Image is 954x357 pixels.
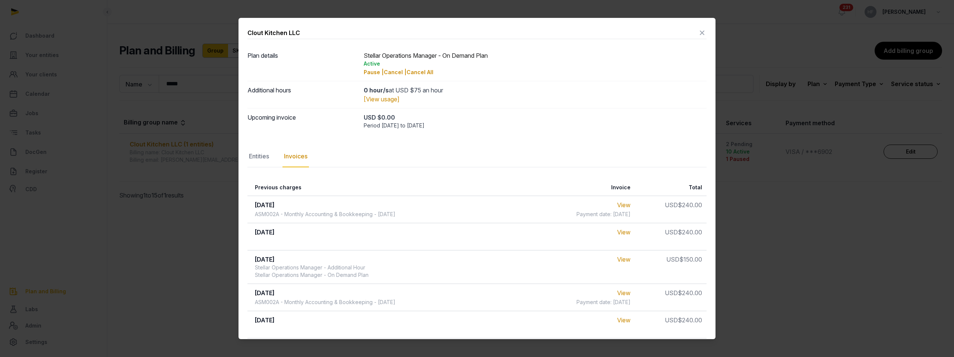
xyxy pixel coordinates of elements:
nav: Tabs [247,146,707,167]
span: USD [665,201,678,209]
span: [DATE] [255,289,275,297]
div: ASM002A - Monthly Accounting & Bookkeeping - [DATE] [255,211,395,218]
a: View [617,201,631,209]
div: Invoices [282,146,309,167]
strong: 0 hour/s [364,86,389,94]
div: Clout Kitchen LLC [247,28,300,37]
span: $240.00 [678,201,702,209]
a: View [617,256,631,263]
div: Period [DATE] to [DATE] [364,122,707,129]
span: [DATE] [255,228,275,236]
div: USD $0.00 [364,113,707,122]
span: $240.00 [678,289,702,297]
a: View [617,289,631,297]
div: Stellar Operations Manager - On Demand Plan [364,51,707,76]
span: USD [665,228,678,236]
a: View [617,316,631,324]
span: [DATE] [255,316,275,324]
div: ASM002A - Monthly Accounting & Bookkeeping - [DATE] [255,298,395,306]
div: Entities [247,146,271,167]
th: Total [635,179,707,196]
span: USD [665,289,678,297]
span: $240.00 [678,316,702,324]
span: $150.00 [679,256,702,263]
div: at USD $75 an hour [364,86,707,95]
dt: Upcoming invoice [247,113,358,129]
span: [DATE] [255,201,275,209]
span: USD [665,316,678,324]
span: Pause | [364,69,384,75]
span: Payment date: [DATE] [576,298,631,306]
div: Active [364,60,707,67]
span: [DATE] [255,256,275,263]
span: $240.00 [678,228,702,236]
th: Previous charges [247,179,547,196]
th: Invoice [547,179,635,196]
a: View [617,228,631,236]
span: USD [666,256,679,263]
span: Cancel | [384,69,407,75]
span: Payment date: [DATE] [576,211,631,218]
div: Stellar Operations Manager - Additional Hour Stellar Operations Manager - On Demand Plan [255,264,369,279]
span: Cancel All [407,69,433,75]
dt: Plan details [247,51,358,76]
dt: Additional hours [247,86,358,104]
a: [View usage] [364,95,399,103]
